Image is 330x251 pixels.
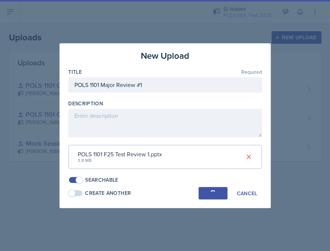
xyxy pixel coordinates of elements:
input: Enter title [68,77,262,92]
div: Cancel [236,190,257,196]
div: POLS 1101 F25 Test Review 1.pptx [78,150,162,159]
label: Description [68,100,103,107]
button: Cancel [232,187,262,199]
div: Searchable [85,176,118,184]
label: Title [68,68,82,76]
div: 3.8 MB [78,157,162,164]
h3: New Upload [141,49,189,62]
div: Create Another [85,189,131,197]
span: Required [241,69,262,74]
